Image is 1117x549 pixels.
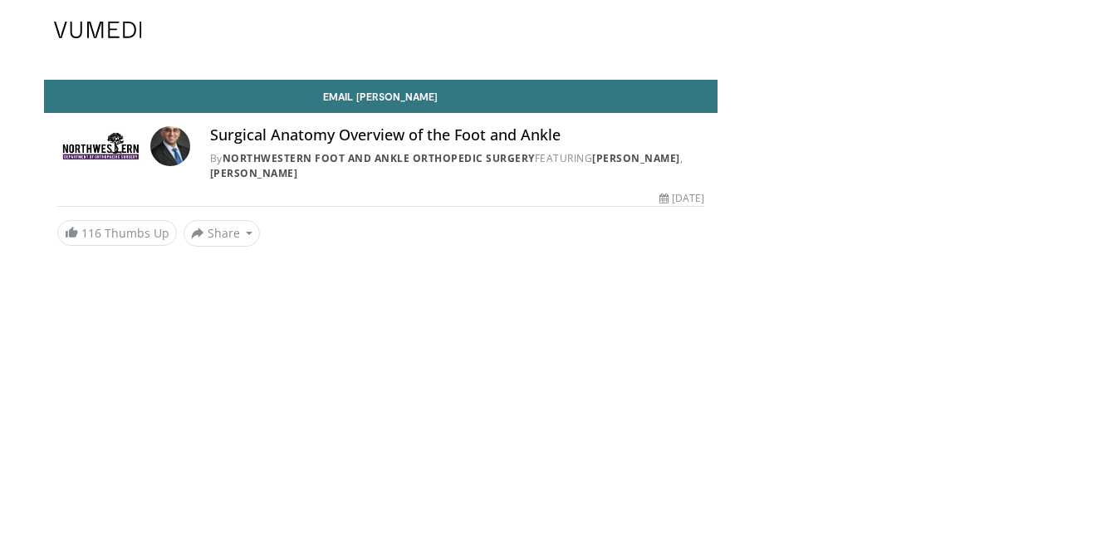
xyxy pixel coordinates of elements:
[150,126,190,166] img: Avatar
[210,126,704,145] h4: Surgical Anatomy Overview of the Foot and Ankle
[184,220,261,247] button: Share
[210,151,704,181] div: By FEATURING ,
[223,151,535,165] a: Northwestern Foot and Ankle Orthopedic Surgery
[592,151,680,165] a: [PERSON_NAME]
[659,191,704,206] div: [DATE]
[44,80,718,113] a: Email [PERSON_NAME]
[57,126,144,166] img: Northwestern Foot and Ankle Orthopedic Surgery
[81,225,101,241] span: 116
[54,22,142,38] img: VuMedi Logo
[210,166,298,180] a: [PERSON_NAME]
[57,220,177,246] a: 116 Thumbs Up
